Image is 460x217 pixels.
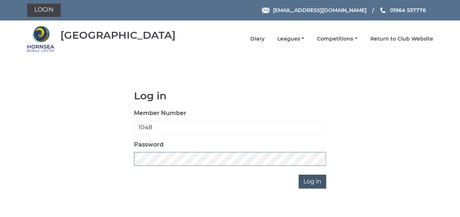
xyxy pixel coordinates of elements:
[134,109,186,118] label: Member Number
[27,25,55,53] img: Hornsea Bowls Centre
[380,7,385,13] img: Phone us
[299,175,326,189] input: Log in
[134,90,326,102] h1: Log in
[134,140,164,149] label: Password
[60,30,176,41] div: [GEOGRAPHIC_DATA]
[27,4,61,17] a: Login
[273,7,366,14] span: [EMAIL_ADDRESS][DOMAIN_NAME]
[390,7,426,14] span: 01964 537776
[379,6,426,14] a: Phone us 01964 537776
[277,35,304,42] a: Leagues
[262,6,366,14] a: Email [EMAIL_ADDRESS][DOMAIN_NAME]
[262,8,269,13] img: Email
[370,35,433,42] a: Return to Club Website
[317,35,358,42] a: Competitions
[250,35,264,42] a: Diary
